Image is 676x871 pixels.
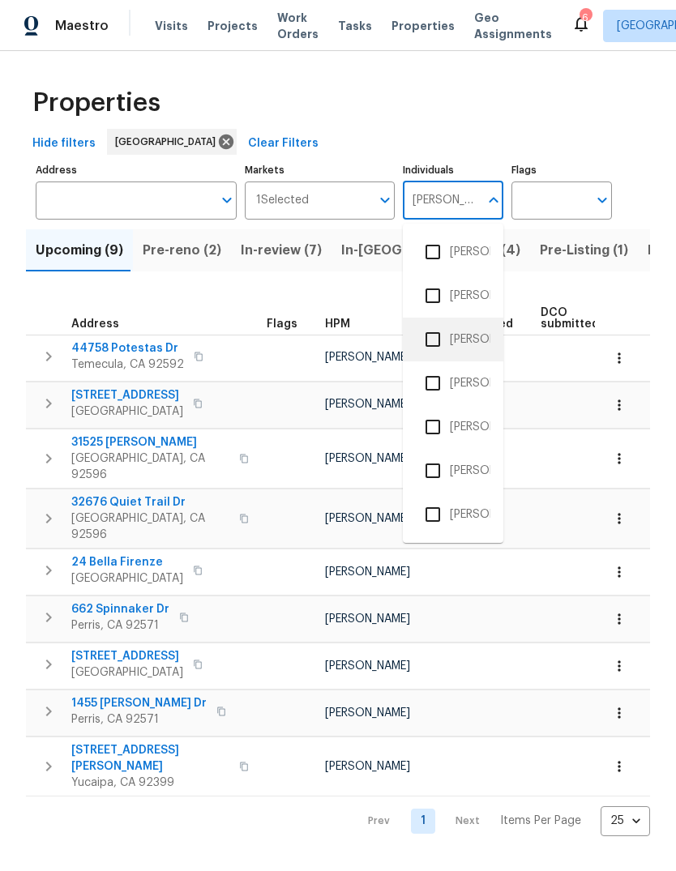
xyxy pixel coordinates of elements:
[411,809,435,834] a: Goto page 1
[277,10,319,42] span: Work Orders
[482,189,505,211] button: Close
[71,318,119,330] span: Address
[325,453,410,464] span: [PERSON_NAME]
[71,695,207,711] span: 1455 [PERSON_NAME] Dr
[325,399,410,410] span: [PERSON_NAME]
[325,352,410,363] span: [PERSON_NAME]
[242,129,325,159] button: Clear Filters
[71,450,229,483] span: [GEOGRAPHIC_DATA], CA 92596
[71,554,183,570] span: 24 Bella Firenze
[71,570,183,587] span: [GEOGRAPHIC_DATA]
[71,340,184,357] span: 44758 Potestas Dr
[36,165,237,175] label: Address
[541,307,599,330] span: DCO submitted
[32,134,96,154] span: Hide filters
[325,613,410,625] span: [PERSON_NAME]
[71,601,169,617] span: 662 Spinnaker Dr
[32,95,160,111] span: Properties
[601,800,650,842] div: 25
[474,10,552,42] span: Geo Assignments
[216,189,238,211] button: Open
[540,239,628,262] span: Pre-Listing (1)
[325,660,410,672] span: [PERSON_NAME]
[71,357,184,373] span: Temecula, CA 92592
[55,18,109,34] span: Maestro
[26,129,102,159] button: Hide filters
[71,648,183,664] span: [STREET_ADDRESS]
[115,134,222,150] span: [GEOGRAPHIC_DATA]
[248,134,319,154] span: Clear Filters
[241,239,322,262] span: In-review (7)
[511,165,612,175] label: Flags
[71,664,183,681] span: [GEOGRAPHIC_DATA]
[71,510,229,543] span: [GEOGRAPHIC_DATA], CA 92596
[245,165,396,175] label: Markets
[71,775,229,791] span: Yucaipa, CA 92399
[591,189,614,211] button: Open
[325,513,410,524] span: [PERSON_NAME]
[374,189,396,211] button: Open
[416,279,490,313] li: [PERSON_NAME]
[580,10,591,26] div: 6
[416,410,490,444] li: [PERSON_NAME]
[391,18,455,34] span: Properties
[416,366,490,400] li: [PERSON_NAME]
[71,617,169,634] span: Perris, CA 92571
[71,711,207,728] span: Perris, CA 92571
[71,742,229,775] span: [STREET_ADDRESS][PERSON_NAME]
[107,129,237,155] div: [GEOGRAPHIC_DATA]
[208,18,258,34] span: Projects
[500,813,581,829] p: Items Per Page
[325,707,410,719] span: [PERSON_NAME]
[353,806,650,836] nav: Pagination Navigation
[416,322,490,357] li: [PERSON_NAME]
[403,165,503,175] label: Individuals
[338,20,372,32] span: Tasks
[341,239,520,262] span: In-[GEOGRAPHIC_DATA] (4)
[325,761,410,772] span: [PERSON_NAME]
[71,434,229,450] span: 31525 [PERSON_NAME]
[36,239,123,262] span: Upcoming (9)
[267,318,297,330] span: Flags
[403,181,479,220] input: Search ...
[416,497,490,532] li: [PERSON_NAME]
[325,318,350,330] span: HPM
[325,566,410,578] span: [PERSON_NAME]
[416,235,490,269] li: [PERSON_NAME]
[416,454,490,488] li: [PERSON_NAME]
[155,18,188,34] span: Visits
[256,194,309,207] span: 1 Selected
[71,387,183,403] span: [STREET_ADDRESS]
[71,494,229,510] span: 32676 Quiet Trail Dr
[71,403,183,420] span: [GEOGRAPHIC_DATA]
[143,239,221,262] span: Pre-reno (2)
